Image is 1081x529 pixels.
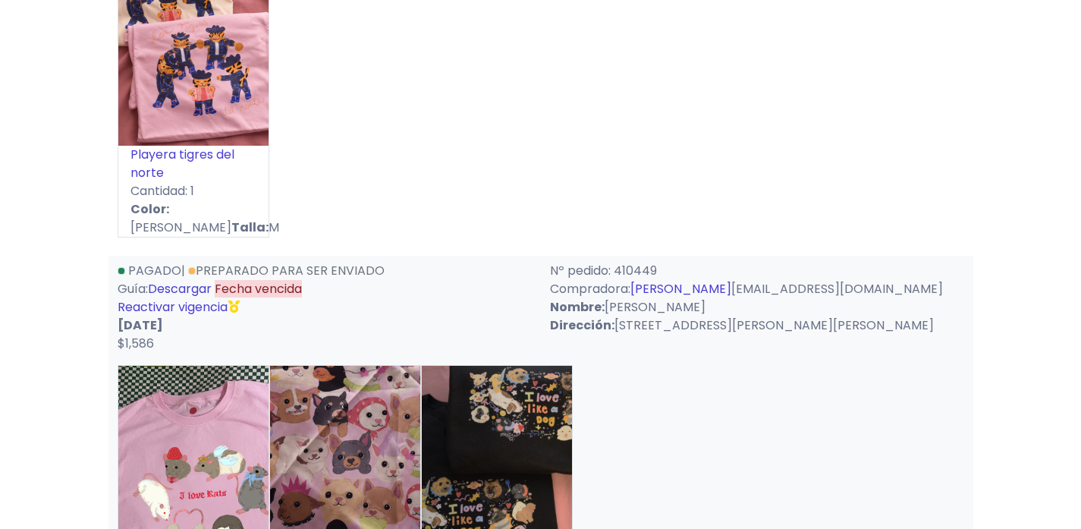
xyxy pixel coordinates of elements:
p: [PERSON_NAME] [550,298,964,316]
span: Pagado [128,262,181,279]
p: Compradora: [EMAIL_ADDRESS][DOMAIN_NAME] [550,280,964,298]
strong: Nombre: [550,298,605,316]
strong: Color: [130,200,169,218]
strong: Talla: [231,219,269,236]
a: [PERSON_NAME] [630,280,731,298]
p: [STREET_ADDRESS][PERSON_NAME][PERSON_NAME] [550,316,964,335]
span: Fecha vencida [215,280,302,298]
p: [PERSON_NAME] M [118,200,269,237]
p: Cantidad: 1 [118,182,269,200]
a: Descargar [148,280,212,298]
a: Playera tigres del norte [130,146,234,181]
a: Reactivar vigencia [118,298,228,316]
p: [DATE] [118,316,532,335]
i: Feature Lolapay Pro [228,301,240,313]
p: Nº pedido: 410449 [550,262,964,280]
div: | Guía: [108,262,541,353]
a: Preparado para ser enviado [188,262,385,279]
strong: Dirección: [550,316,614,334]
span: $1,586 [118,335,154,352]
